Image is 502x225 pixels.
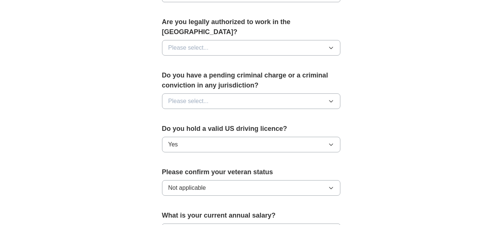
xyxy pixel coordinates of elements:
button: Please select... [162,40,340,56]
span: Yes [168,140,178,149]
span: Please select... [168,97,209,106]
label: Are you legally authorized to work in the [GEOGRAPHIC_DATA]? [162,17,340,37]
label: Please confirm your veteran status [162,167,340,177]
span: Not applicable [168,183,206,192]
button: Yes [162,137,340,152]
button: Please select... [162,93,340,109]
label: Do you have a pending criminal charge or a criminal conviction in any jurisdiction? [162,70,340,90]
label: What is your current annual salary? [162,211,340,221]
span: Please select... [168,43,209,52]
label: Do you hold a valid US driving licence? [162,124,340,134]
button: Not applicable [162,180,340,196]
